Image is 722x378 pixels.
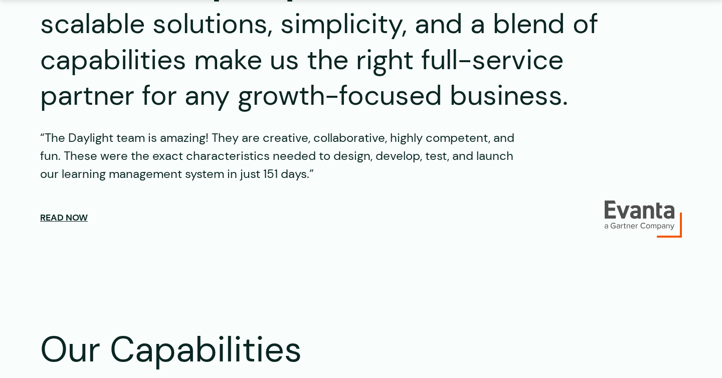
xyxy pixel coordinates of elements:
[605,201,674,230] img: Evanta logo
[40,129,534,183] p: “The Daylight team is amazing! They are creative, collaborative, highly competent, and fun. These...
[40,329,682,371] h2: Our Capabilities
[40,212,88,223] a: Read now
